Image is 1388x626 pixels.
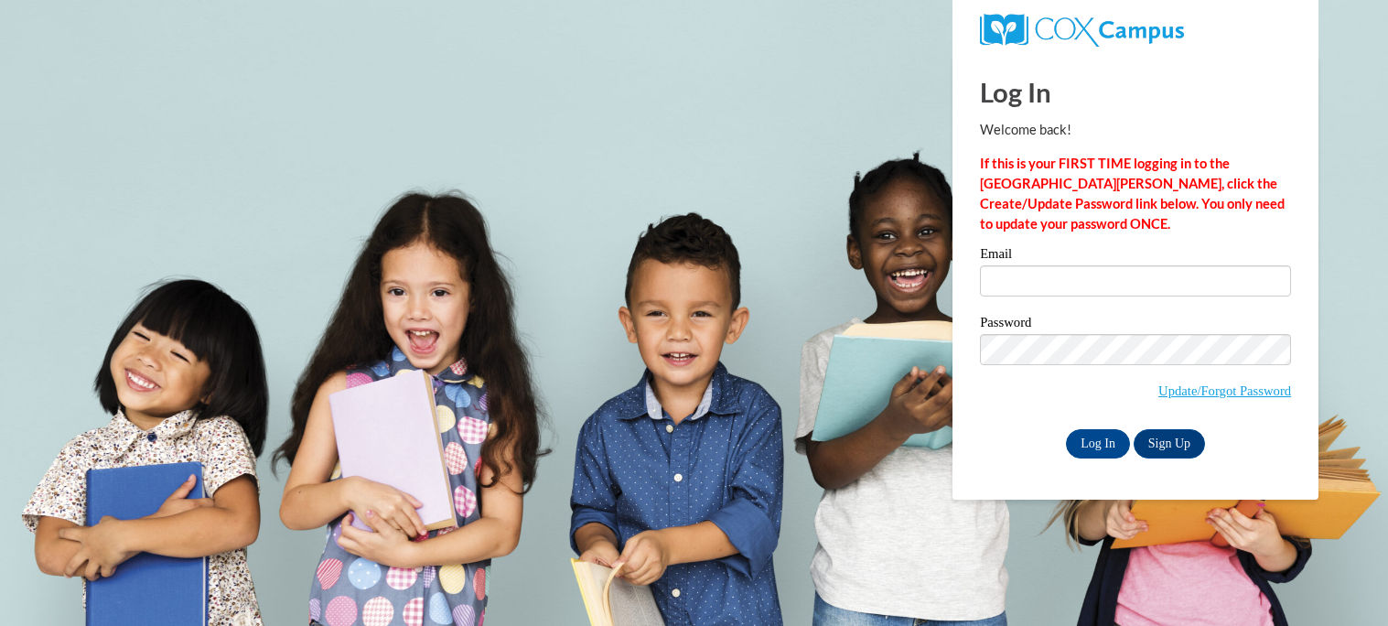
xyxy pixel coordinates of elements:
[980,247,1291,265] label: Email
[980,316,1291,334] label: Password
[980,120,1291,140] p: Welcome back!
[980,14,1184,47] img: COX Campus
[980,73,1291,111] h1: Log In
[980,21,1184,37] a: COX Campus
[1158,383,1291,398] a: Update/Forgot Password
[980,156,1285,232] strong: If this is your FIRST TIME logging in to the [GEOGRAPHIC_DATA][PERSON_NAME], click the Create/Upd...
[1134,429,1205,459] a: Sign Up
[1066,429,1130,459] input: Log In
